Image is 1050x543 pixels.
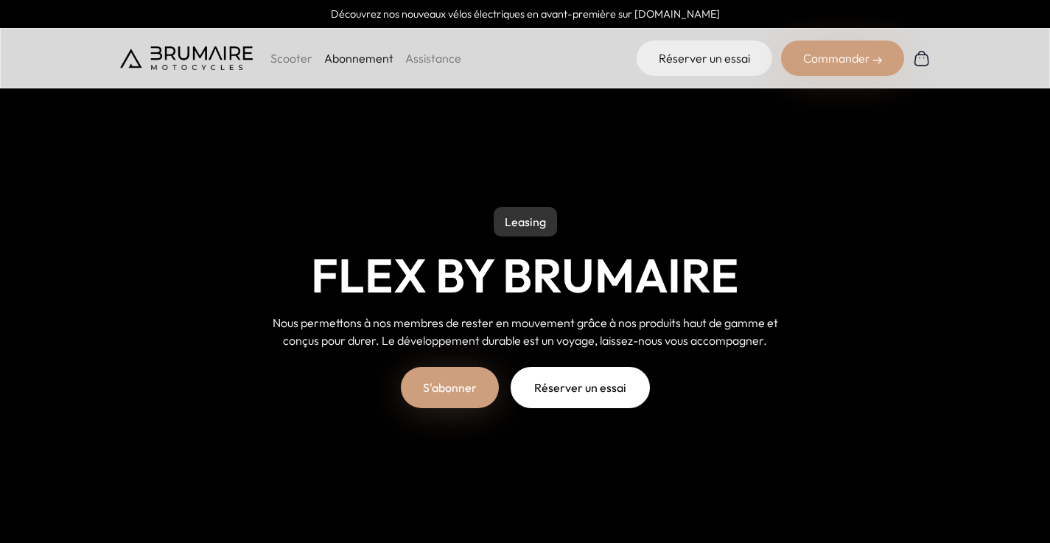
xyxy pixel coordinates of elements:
[401,367,499,408] a: S'abonner
[273,315,778,348] span: Nous permettons à nos membres de rester en mouvement grâce à nos produits haut de gamme et conçus...
[511,367,650,408] a: Réserver un essai
[494,207,557,237] p: Leasing
[913,49,931,67] img: Panier
[873,56,882,65] img: right-arrow-2.png
[324,51,393,66] a: Abonnement
[311,248,739,303] h1: Flex by Brumaire
[405,51,461,66] a: Assistance
[637,41,772,76] a: Réserver un essai
[120,46,253,70] img: Brumaire Motocycles
[781,41,904,76] div: Commander
[270,49,312,67] p: Scooter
